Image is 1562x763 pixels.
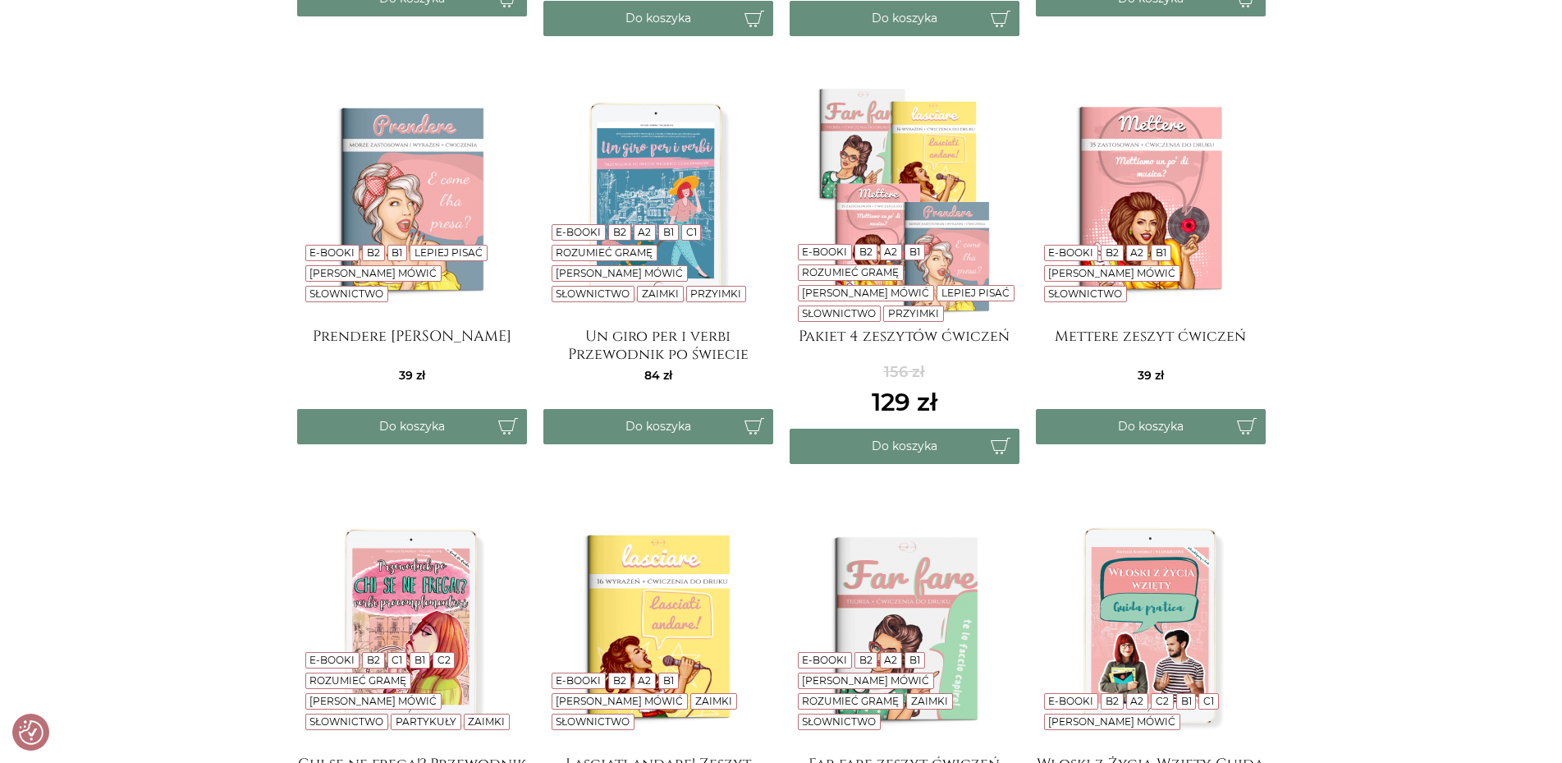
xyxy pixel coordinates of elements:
a: E-booki [309,654,355,666]
a: C1 [392,654,402,666]
button: Do koszyka [790,1,1019,36]
a: Zaimki [468,715,505,728]
a: [PERSON_NAME] mówić [309,267,437,279]
a: B2 [859,654,873,666]
a: B1 [1156,246,1166,259]
a: E-booki [556,226,601,238]
a: [PERSON_NAME] mówić [1048,267,1175,279]
a: B2 [367,654,380,666]
a: E-booki [802,654,847,666]
a: B2 [1106,695,1119,707]
span: 39 [1138,368,1164,383]
a: B2 [367,246,380,259]
img: Revisit consent button [19,720,44,745]
a: [PERSON_NAME] mówić [556,267,683,279]
button: Do koszyka [1036,409,1266,444]
a: C1 [1203,695,1214,707]
a: [PERSON_NAME] mówić [802,287,929,299]
a: Mettere zeszyt ćwiczeń [1036,328,1266,361]
a: B1 [663,674,674,687]
a: Lepiej pisać [941,287,1010,299]
a: Zaimki [911,695,948,707]
a: [PERSON_NAME] mówić [1048,715,1175,728]
button: Do koszyka [297,409,527,444]
a: E-booki [802,246,847,258]
a: Zaimki [642,287,679,300]
a: Słownictwo [556,287,630,300]
button: Do koszyka [790,429,1019,464]
a: B2 [859,246,873,258]
a: Słownictwo [309,287,383,300]
a: E-booki [1048,695,1093,707]
a: Prendere [PERSON_NAME] [297,328,527,361]
a: Zaimki [695,695,732,707]
span: 84 [644,368,672,383]
a: [PERSON_NAME] mówić [556,695,683,707]
a: B1 [909,654,920,666]
a: B1 [415,654,425,666]
a: B1 [909,246,920,258]
a: Rozumieć gramę [802,695,899,707]
button: Preferencje co do zgód [19,720,44,745]
a: Rozumieć gramę [802,266,899,278]
a: Słownictwo [309,715,383,728]
a: B2 [613,674,626,687]
span: 39 [399,368,425,383]
a: Rozumieć gramę [556,246,653,259]
a: [PERSON_NAME] mówić [309,695,437,707]
del: 156 [872,361,937,384]
a: A2 [1130,246,1143,259]
a: C2 [1156,695,1169,707]
a: Słownictwo [802,307,876,319]
a: Słownictwo [556,715,630,728]
a: C2 [437,654,451,666]
a: B2 [613,226,626,238]
a: Pakiet 4 zeszytów ćwiczeń [790,328,1019,361]
a: E-booki [1048,246,1093,259]
a: E-booki [556,674,601,687]
a: Un giro per i verbi Przewodnik po świecie włoskich czasowników [543,328,773,361]
button: Do koszyka [543,409,773,444]
a: Partykuły [396,715,456,728]
a: A2 [1130,695,1143,707]
a: [PERSON_NAME] mówić [802,674,929,687]
a: E-booki [309,246,355,259]
a: A2 [638,674,651,687]
a: B1 [663,226,674,238]
a: Słownictwo [802,715,876,728]
a: B1 [1181,695,1192,707]
a: B1 [392,246,402,259]
a: A2 [638,226,651,238]
a: B2 [1106,246,1119,259]
button: Do koszyka [543,1,773,36]
a: Lepiej pisać [415,246,483,259]
a: A2 [884,246,897,258]
a: Słownictwo [1048,287,1122,300]
ins: 129 [872,384,937,421]
a: Rozumieć gramę [309,674,406,687]
a: Przyimki [690,287,741,300]
a: C1 [686,226,697,238]
a: A2 [884,654,897,666]
a: Przyimki [888,307,939,319]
